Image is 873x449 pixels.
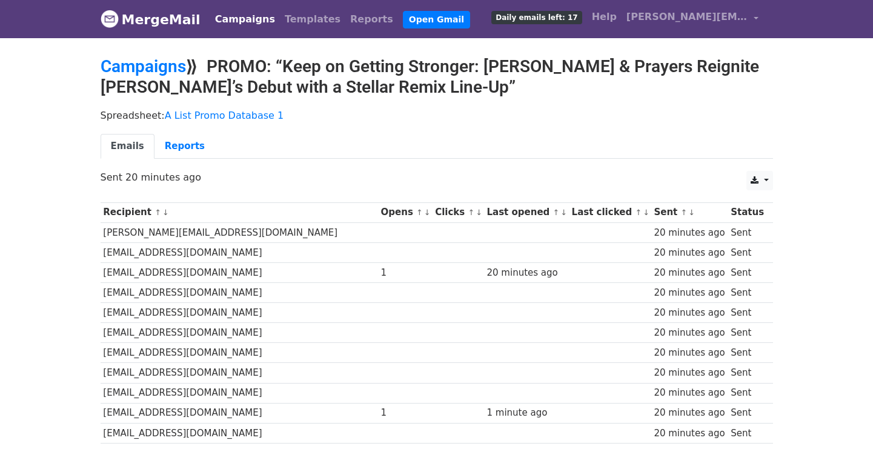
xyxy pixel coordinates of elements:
td: Sent [728,363,766,383]
div: 20 minutes ago [654,406,725,420]
td: [EMAIL_ADDRESS][DOMAIN_NAME] [101,242,378,262]
div: 20 minutes ago [654,286,725,300]
a: Reports [154,134,215,159]
a: Templates [280,7,345,32]
a: Campaigns [210,7,280,32]
td: Sent [728,383,766,403]
div: 1 [381,406,430,420]
td: Sent [728,283,766,303]
a: ↓ [560,208,567,217]
a: ↓ [643,208,649,217]
h2: ⟫ PROMO: “Keep on Getting Stronger: [PERSON_NAME] & Prayers Reignite [PERSON_NAME]’s Debut with a... [101,56,773,97]
div: 20 minutes ago [654,346,725,360]
div: 20 minutes ago [654,246,725,260]
div: 20 minutes ago [654,366,725,380]
a: ↑ [154,208,161,217]
a: Daily emails left: 17 [486,5,586,29]
p: Spreadsheet: [101,109,773,122]
a: ↑ [635,208,642,217]
th: Clicks [432,202,483,222]
a: ↑ [468,208,474,217]
span: Daily emails left: 17 [491,11,582,24]
td: [EMAIL_ADDRESS][DOMAIN_NAME] [101,363,378,383]
div: 1 [381,266,430,280]
td: Sent [728,222,766,242]
td: [EMAIL_ADDRESS][DOMAIN_NAME] [101,303,378,323]
a: ↓ [688,208,695,217]
th: Last opened [484,202,569,222]
div: 20 minutes ago [654,266,725,280]
a: ↑ [416,208,423,217]
div: 20 minutes ago [654,427,725,441]
td: Sent [728,303,766,323]
td: [EMAIL_ADDRESS][DOMAIN_NAME] [101,383,378,403]
a: ↓ [162,208,169,217]
a: Reports [345,7,398,32]
a: Help [587,5,622,29]
div: 20 minutes ago [487,266,566,280]
th: Opens [378,202,433,222]
td: Sent [728,343,766,363]
div: 1 minute ago [487,406,566,420]
a: ↑ [553,208,560,217]
a: Emails [101,134,154,159]
img: MergeMail logo [101,10,119,28]
th: Recipient [101,202,378,222]
th: Status [728,202,766,222]
td: Sent [728,323,766,343]
a: A List Promo Database 1 [165,110,284,121]
div: 20 minutes ago [654,306,725,320]
a: Campaigns [101,56,186,76]
td: [EMAIL_ADDRESS][DOMAIN_NAME] [101,403,378,423]
a: Open Gmail [403,11,470,28]
td: Sent [728,423,766,443]
span: [PERSON_NAME][EMAIL_ADDRESS][DOMAIN_NAME] [626,10,748,24]
td: Sent [728,262,766,282]
td: [EMAIL_ADDRESS][DOMAIN_NAME] [101,343,378,363]
a: [PERSON_NAME][EMAIL_ADDRESS][DOMAIN_NAME] [622,5,763,33]
td: [EMAIL_ADDRESS][DOMAIN_NAME] [101,262,378,282]
th: Sent [651,202,728,222]
td: [EMAIL_ADDRESS][DOMAIN_NAME] [101,323,378,343]
a: ↓ [424,208,431,217]
a: ↓ [476,208,482,217]
a: MergeMail [101,7,201,32]
div: 20 minutes ago [654,326,725,340]
td: Sent [728,403,766,423]
td: [EMAIL_ADDRESS][DOMAIN_NAME] [101,423,378,443]
td: [EMAIL_ADDRESS][DOMAIN_NAME] [101,283,378,303]
div: 20 minutes ago [654,226,725,240]
td: Sent [728,242,766,262]
p: Sent 20 minutes ago [101,171,773,184]
div: 20 minutes ago [654,386,725,400]
td: [PERSON_NAME][EMAIL_ADDRESS][DOMAIN_NAME] [101,222,378,242]
a: ↑ [680,208,687,217]
th: Last clicked [569,202,651,222]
